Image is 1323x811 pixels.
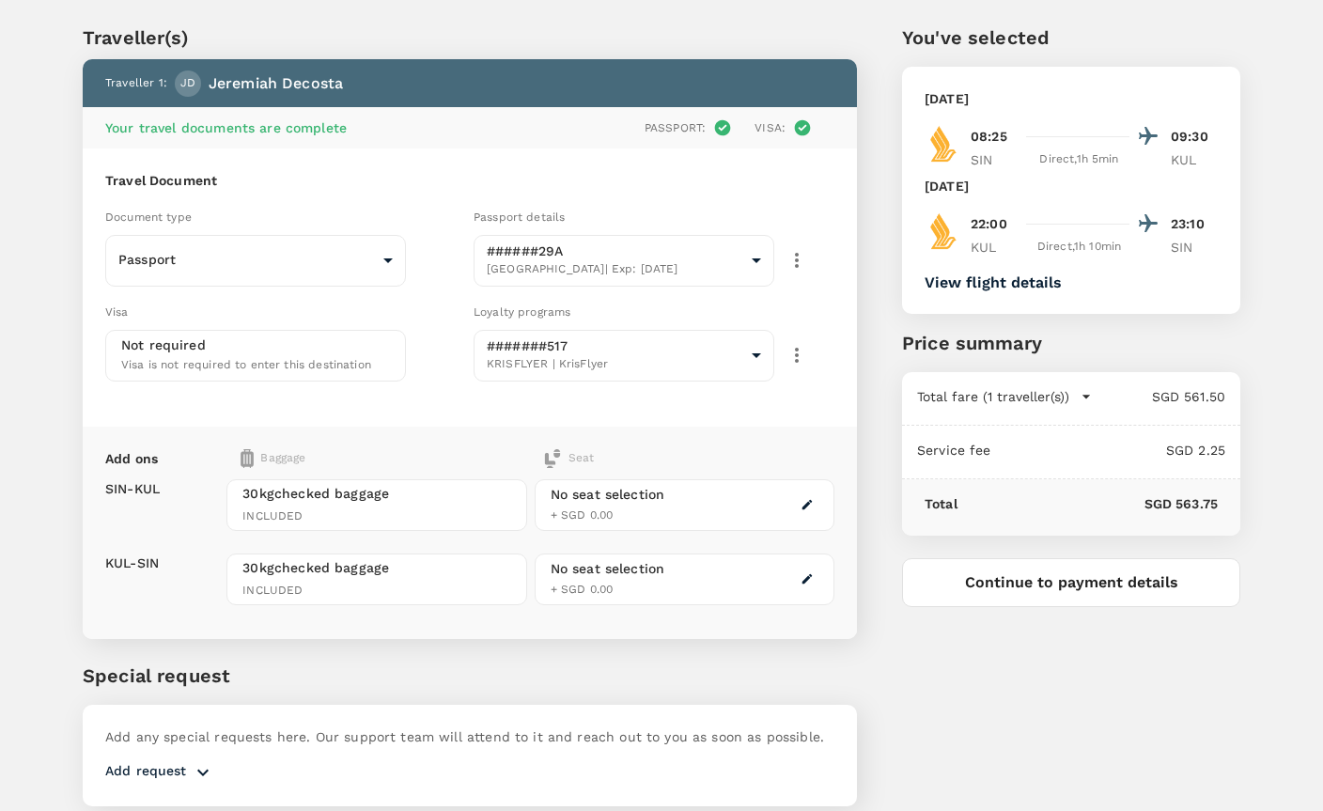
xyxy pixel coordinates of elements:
p: 08:25 [971,127,1007,147]
p: ######29A [487,242,744,260]
p: Price summary [902,329,1240,357]
p: Visa : [755,119,786,136]
div: Seat [543,449,595,468]
p: SGD 2.25 [991,441,1225,460]
span: JD [180,74,195,93]
span: + SGD 0.00 [551,508,614,522]
span: Visa [105,305,129,319]
p: [DATE] [925,89,969,108]
p: Passport [118,250,376,269]
p: SGD 563.75 [957,494,1218,513]
p: Add request [105,761,187,784]
div: Direct , 1h 5min [1029,150,1129,169]
span: 30kg checked baggage [242,484,510,503]
span: Visa is not required to enter this destination [121,358,371,371]
p: #######517 [487,336,744,355]
p: Not required [121,335,206,354]
img: SQ [925,212,962,250]
h6: Travel Document [105,171,834,192]
p: 23:10 [1171,214,1218,234]
p: You've selected [902,23,1240,52]
button: Continue to payment details [902,558,1240,607]
div: Direct , 1h 10min [1029,238,1129,257]
p: 09:30 [1171,127,1218,147]
span: Your travel documents are complete [105,120,347,135]
p: Total fare (1 traveller(s)) [917,387,1069,406]
p: Service fee [917,441,991,460]
p: SGD 561.50 [1092,387,1225,406]
img: baggage-icon [543,449,562,468]
p: SIN [1171,238,1218,257]
p: 22:00 [971,214,1007,234]
div: Baggage [241,449,459,468]
p: Jeremiah Decosta [209,72,343,95]
p: Traveller 1 : [105,74,167,93]
p: Add any special requests here. Our support team will attend to it and reach out to you as soon as... [105,727,834,746]
span: Passport details [474,211,565,224]
img: SQ [925,125,962,163]
p: KUL - SIN [105,554,159,572]
p: KUL [1171,150,1218,169]
span: + SGD 0.00 [551,583,614,596]
span: [GEOGRAPHIC_DATA] | Exp: [DATE] [487,260,744,279]
img: baggage-icon [241,449,254,468]
div: No seat selection [551,559,665,579]
p: Add ons [105,449,158,468]
p: Passport : [645,119,706,136]
p: Total [925,494,957,513]
div: No seat selection [551,485,665,505]
p: Special request [83,662,857,690]
span: Loyalty programs [474,305,570,319]
p: SIN [971,150,1018,169]
p: [DATE] [925,177,969,195]
span: Document type [105,211,192,224]
p: Traveller(s) [83,23,857,52]
p: KUL [971,238,1018,257]
span: INCLUDED [242,507,510,526]
button: View flight details [925,274,1062,291]
p: SIN - KUL [105,479,160,498]
span: KRISFLYER | KrisFlyer [487,355,744,374]
span: 30kg checked baggage [242,558,510,577]
span: INCLUDED [242,582,510,600]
